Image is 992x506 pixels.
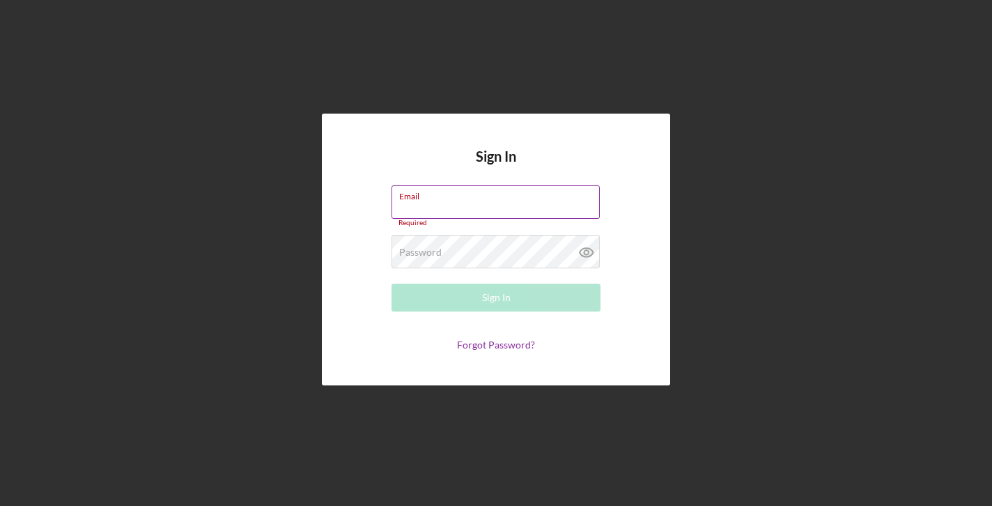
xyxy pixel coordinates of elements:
[482,284,511,312] div: Sign In
[392,284,600,312] button: Sign In
[399,186,600,201] label: Email
[392,219,600,227] div: Required
[457,339,535,351] a: Forgot Password?
[399,247,442,258] label: Password
[476,148,516,185] h4: Sign In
